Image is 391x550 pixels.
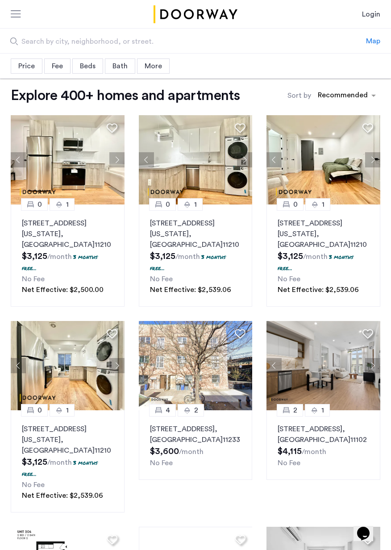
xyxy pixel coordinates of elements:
[175,253,200,260] sub: /month
[139,410,253,480] a: 42[STREET_ADDRESS], [GEOGRAPHIC_DATA]11233No Fee
[266,115,380,204] img: 0560f859-1e4f-4f09-9498-44dfcbb59550_638898357045461051.png
[11,115,125,204] img: 0560f859-1e4f-4f09-9498-44dfcbb59550_638898357045560901.png
[321,405,324,416] span: 1
[11,321,125,410] img: 0560f859-1e4f-4f09-9498-44dfcbb59550_638898357045578670.png
[11,152,26,167] button: Previous apartment
[66,199,69,210] span: 1
[37,199,42,210] span: 0
[278,459,300,467] span: No Fee
[152,5,239,23] img: logo
[293,199,298,210] span: 0
[166,199,170,210] span: 0
[287,90,311,101] label: Sort by
[278,252,303,261] span: $3,125
[11,87,240,104] h1: Explore 400+ homes and apartments
[22,458,47,467] span: $3,125
[278,286,359,293] span: Net Effective: $2,539.06
[303,253,328,260] sub: /month
[362,9,380,20] a: Login
[22,252,47,261] span: $3,125
[22,424,113,456] p: [STREET_ADDRESS][US_STATE] 11210
[194,199,197,210] span: 1
[150,218,241,250] p: [STREET_ADDRESS][US_STATE] 11210
[354,514,382,541] iframe: chat widget
[278,275,300,283] span: No Fee
[266,204,380,307] a: 01[STREET_ADDRESS][US_STATE], [GEOGRAPHIC_DATA]112103 months free...No FeeNet Effective: $2,539.06
[278,447,302,456] span: $4,115
[21,36,314,47] span: Search by city, neighborhood, or street.
[237,152,252,167] button: Next apartment
[179,448,204,455] sub: /month
[365,152,380,167] button: Next apartment
[105,58,135,74] div: Bath
[316,90,368,103] div: Recommended
[150,275,173,283] span: No Fee
[139,152,154,167] button: Previous apartment
[194,405,198,416] span: 2
[293,405,297,416] span: 2
[150,286,231,293] span: Net Effective: $2,539.06
[152,5,239,23] a: Cazamio Logo
[139,115,253,204] img: 0560f859-1e4f-4f09-9498-44dfcbb59550_638898357046226731.png
[139,204,253,307] a: 01[STREET_ADDRESS][US_STATE], [GEOGRAPHIC_DATA]112103 months free...No FeeNet Effective: $2,539.06
[150,253,226,272] p: 3 months free...
[11,204,125,307] a: 01[STREET_ADDRESS][US_STATE], [GEOGRAPHIC_DATA]112103 months free...No FeeNet Effective: $2,500.00
[150,252,175,261] span: $3,125
[11,58,42,74] div: Price
[47,253,72,260] sub: /month
[313,87,380,104] ng-select: sort-apartment
[166,405,170,416] span: 4
[139,321,253,410] img: 2016_638532157385188773.png
[266,358,282,373] button: Previous apartment
[37,405,42,416] span: 0
[150,459,173,467] span: No Fee
[366,36,380,46] div: Map
[266,152,282,167] button: Previous apartment
[22,218,113,250] p: [STREET_ADDRESS][US_STATE] 11210
[278,218,369,250] p: [STREET_ADDRESS][US_STATE] 11210
[365,358,380,373] button: Next apartment
[137,58,170,74] div: More
[66,405,69,416] span: 1
[266,410,380,480] a: 21[STREET_ADDRESS], [GEOGRAPHIC_DATA]11102No Fee
[150,424,241,445] p: [STREET_ADDRESS] 11233
[302,448,326,455] sub: /month
[11,410,125,512] a: 01[STREET_ADDRESS][US_STATE], [GEOGRAPHIC_DATA]112103 months free...No FeeNet Effective: $2,539.06
[322,199,324,210] span: 1
[266,321,380,410] img: 2014_638471713038446286.jpeg
[22,275,45,283] span: No Fee
[11,358,26,373] button: Previous apartment
[52,62,63,70] span: Fee
[109,152,125,167] button: Next apartment
[22,481,45,488] span: No Fee
[47,459,72,466] sub: /month
[109,358,125,373] button: Next apartment
[150,447,179,456] span: $3,600
[278,424,369,445] p: [STREET_ADDRESS] 11102
[22,492,103,499] span: Net Effective: $2,539.06
[22,286,104,293] span: Net Effective: $2,500.00
[72,58,103,74] div: Beds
